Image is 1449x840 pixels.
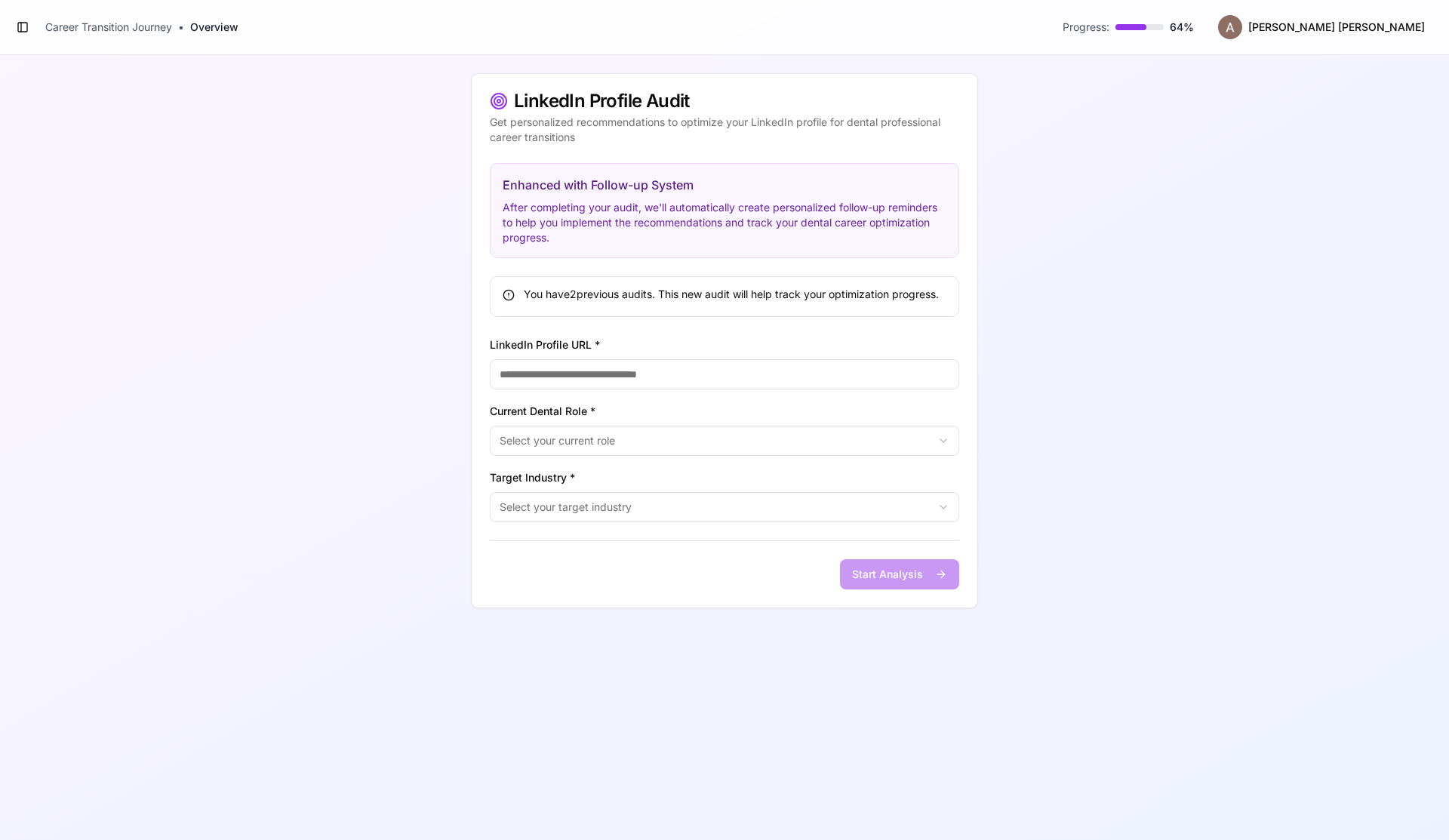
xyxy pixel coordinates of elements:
div: LinkedIn Profile Audit [490,92,959,110]
span: [PERSON_NAME] [PERSON_NAME] [1248,20,1425,35]
h4: Enhanced with Follow-up System [503,176,946,194]
span: Progress: [1063,20,1109,35]
p: After completing your audit, we'll automatically create personalized follow-up reminders to help ... [503,200,946,245]
label: Target Industry * [490,471,575,484]
label: Current Dental Role * [490,405,595,417]
button: [PERSON_NAME] [PERSON_NAME] [1206,12,1437,42]
span: • [178,20,184,35]
label: LinkedIn Profile URL * [490,338,600,351]
span: 64 % [1170,20,1194,35]
div: Get personalized recommendations to optimize your LinkedIn profile for dental professional career... [490,115,959,145]
span: Career Transition Journey [45,20,172,35]
img: ACg8ocJV6D3_6rN2XWQ9gC4Su6cEn1tsy63u5_3HgxpMOOOGh7gtYg=s96-c [1218,15,1242,39]
div: You have 2 previous audit s . This new audit will help track your optimization progress. [503,287,946,302]
span: Overview [190,20,238,35]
